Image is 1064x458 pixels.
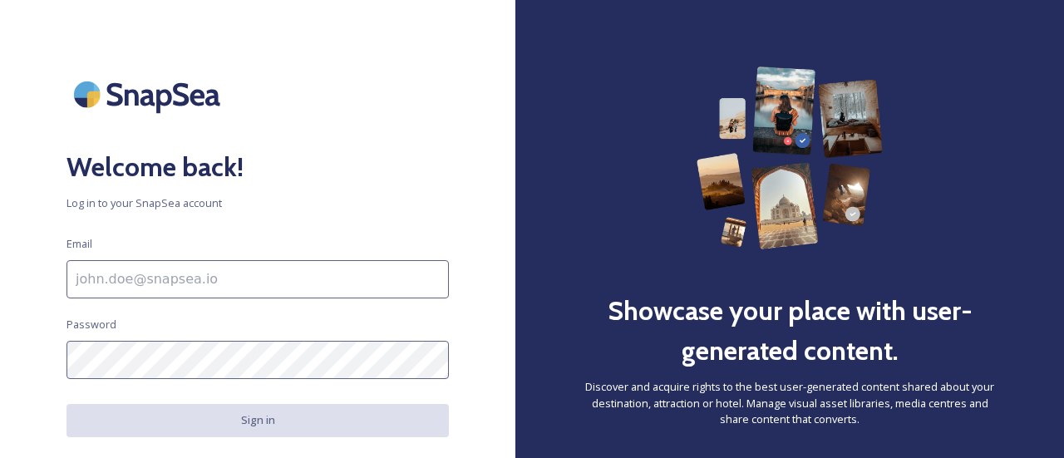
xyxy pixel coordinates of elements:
span: Password [66,317,116,332]
h2: Welcome back! [66,147,449,187]
h2: Showcase your place with user-generated content. [582,291,997,371]
button: Sign in [66,404,449,436]
img: 63b42ca75bacad526042e722_Group%20154-p-800.png [697,66,884,249]
span: Log in to your SnapSea account [66,195,449,211]
img: SnapSea Logo [66,66,233,122]
span: Discover and acquire rights to the best user-generated content shared about your destination, att... [582,379,997,427]
span: Email [66,236,92,252]
input: john.doe@snapsea.io [66,260,449,298]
